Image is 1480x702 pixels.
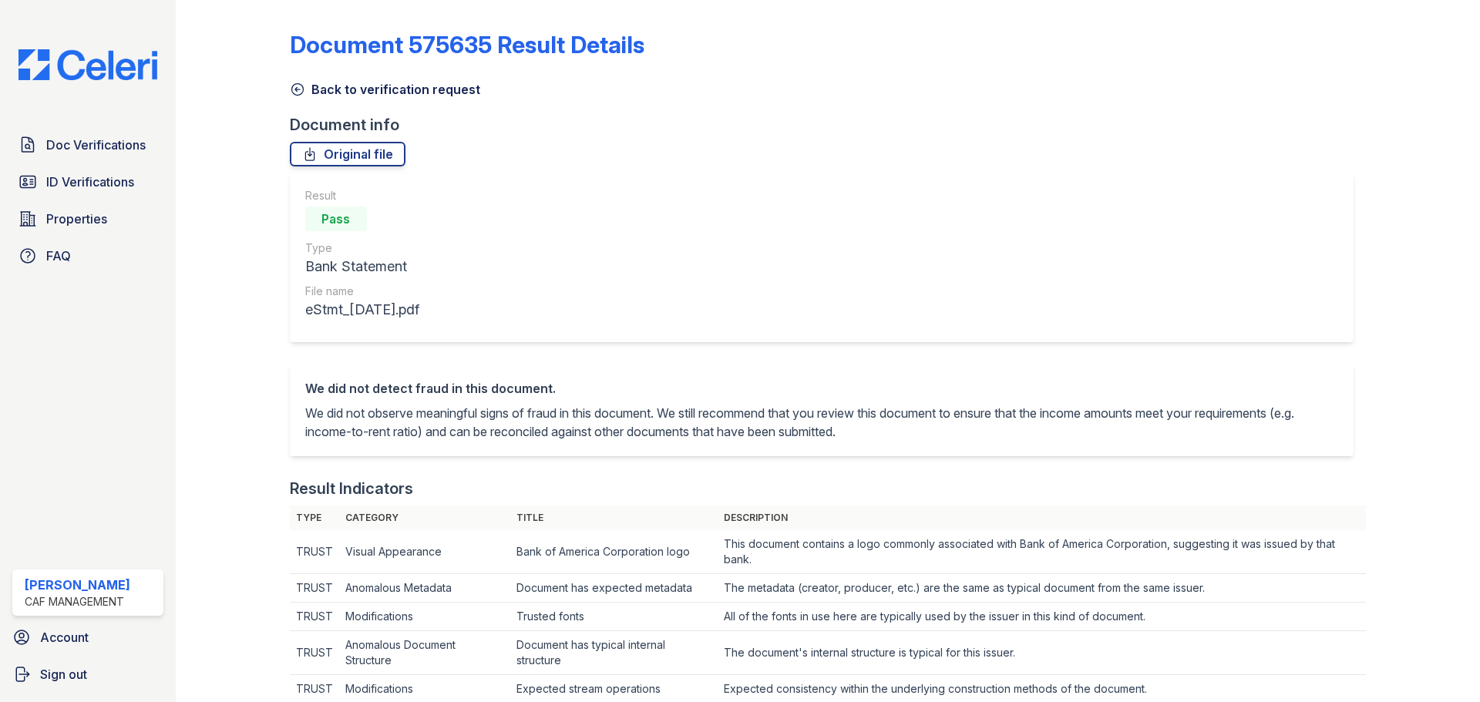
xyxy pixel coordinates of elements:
[718,506,1366,530] th: Description
[25,594,130,610] div: CAF Management
[6,49,170,80] img: CE_Logo_Blue-a8612792a0a2168367f1c8372b55b34899dd931a85d93a1a3d3e32e68fde9ad4.png
[290,506,339,530] th: Type
[305,379,1338,398] div: We did not detect fraud in this document.
[305,256,419,277] div: Bank Statement
[290,603,339,631] td: TRUST
[290,142,405,166] a: Original file
[12,129,163,160] a: Doc Verifications
[718,631,1366,675] td: The document's internal structure is typical for this issuer.
[339,506,510,530] th: Category
[339,574,510,603] td: Anomalous Metadata
[510,631,718,675] td: Document has typical internal structure
[290,478,413,499] div: Result Indicators
[40,628,89,647] span: Account
[6,622,170,653] a: Account
[305,188,419,203] div: Result
[12,203,163,234] a: Properties
[290,114,1366,136] div: Document info
[339,603,510,631] td: Modifications
[718,574,1366,603] td: The metadata (creator, producer, etc.) are the same as typical document from the same issuer.
[339,631,510,675] td: Anomalous Document Structure
[718,530,1366,574] td: This document contains a logo commonly associated with Bank of America Corporation, suggesting it...
[290,31,644,59] a: Document 575635 Result Details
[305,299,419,321] div: eStmt_[DATE].pdf
[46,210,107,228] span: Properties
[305,240,419,256] div: Type
[6,659,170,690] a: Sign out
[305,207,367,231] div: Pass
[510,603,718,631] td: Trusted fonts
[12,240,163,271] a: FAQ
[510,530,718,574] td: Bank of America Corporation logo
[510,506,718,530] th: Title
[290,530,339,574] td: TRUST
[290,574,339,603] td: TRUST
[46,247,71,265] span: FAQ
[290,631,339,675] td: TRUST
[46,136,146,154] span: Doc Verifications
[510,574,718,603] td: Document has expected metadata
[290,80,480,99] a: Back to verification request
[305,284,419,299] div: File name
[339,530,510,574] td: Visual Appearance
[718,603,1366,631] td: All of the fonts in use here are typically used by the issuer in this kind of document.
[305,404,1338,441] p: We did not observe meaningful signs of fraud in this document. We still recommend that you review...
[25,576,130,594] div: [PERSON_NAME]
[12,166,163,197] a: ID Verifications
[46,173,134,191] span: ID Verifications
[40,665,87,684] span: Sign out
